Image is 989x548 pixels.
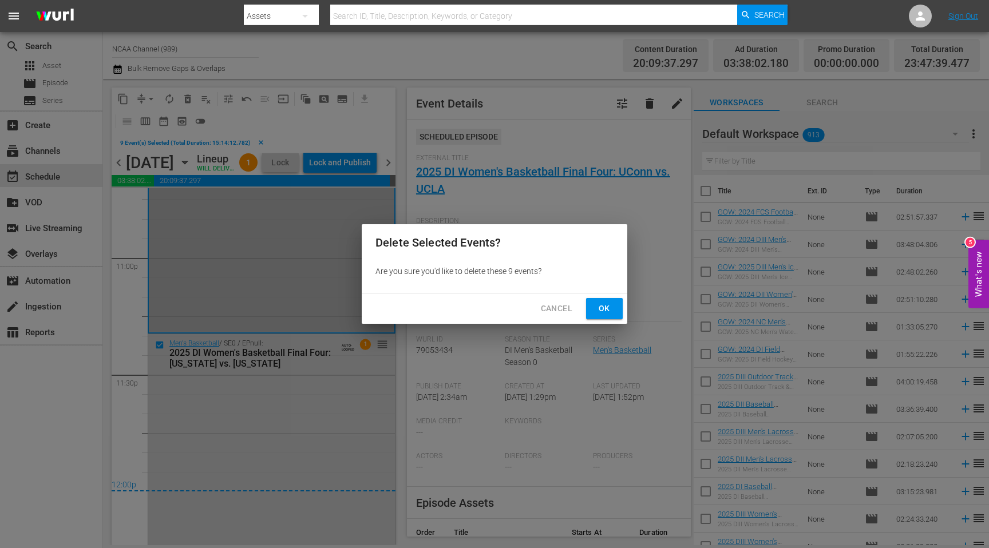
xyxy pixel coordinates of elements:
button: Cancel [532,298,581,319]
button: Open Feedback Widget [968,240,989,308]
h2: Delete Selected Events? [375,233,614,252]
div: Are you sure you'd like to delete these 9 events? [362,261,627,281]
span: Search [754,5,785,25]
img: ans4CAIJ8jUAAAAAAAAAAAAAAAAAAAAAAAAgQb4GAAAAAAAAAAAAAAAAAAAAAAAAJMjXAAAAAAAAAAAAAAAAAAAAAAAAgAT5G... [27,3,82,30]
span: Cancel [541,301,572,316]
div: 5 [966,238,975,247]
span: menu [7,9,21,23]
a: Sign Out [948,11,978,21]
span: Ok [595,301,614,316]
button: Ok [586,298,623,319]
